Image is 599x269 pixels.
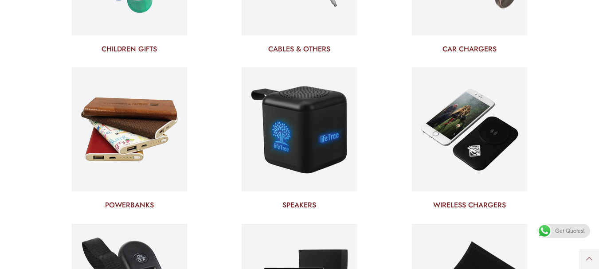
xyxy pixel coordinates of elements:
a: CAR CHARGERS [391,44,548,54]
span: Get Quotes! [555,224,585,238]
a: SPEAKERS [221,200,378,210]
a: CABLES & OTHERS [221,44,378,54]
a: POWERBANKS [51,200,208,210]
a: WIRELESS CHARGERS [391,200,548,210]
a: CHILDREN GIFTS [51,44,208,54]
